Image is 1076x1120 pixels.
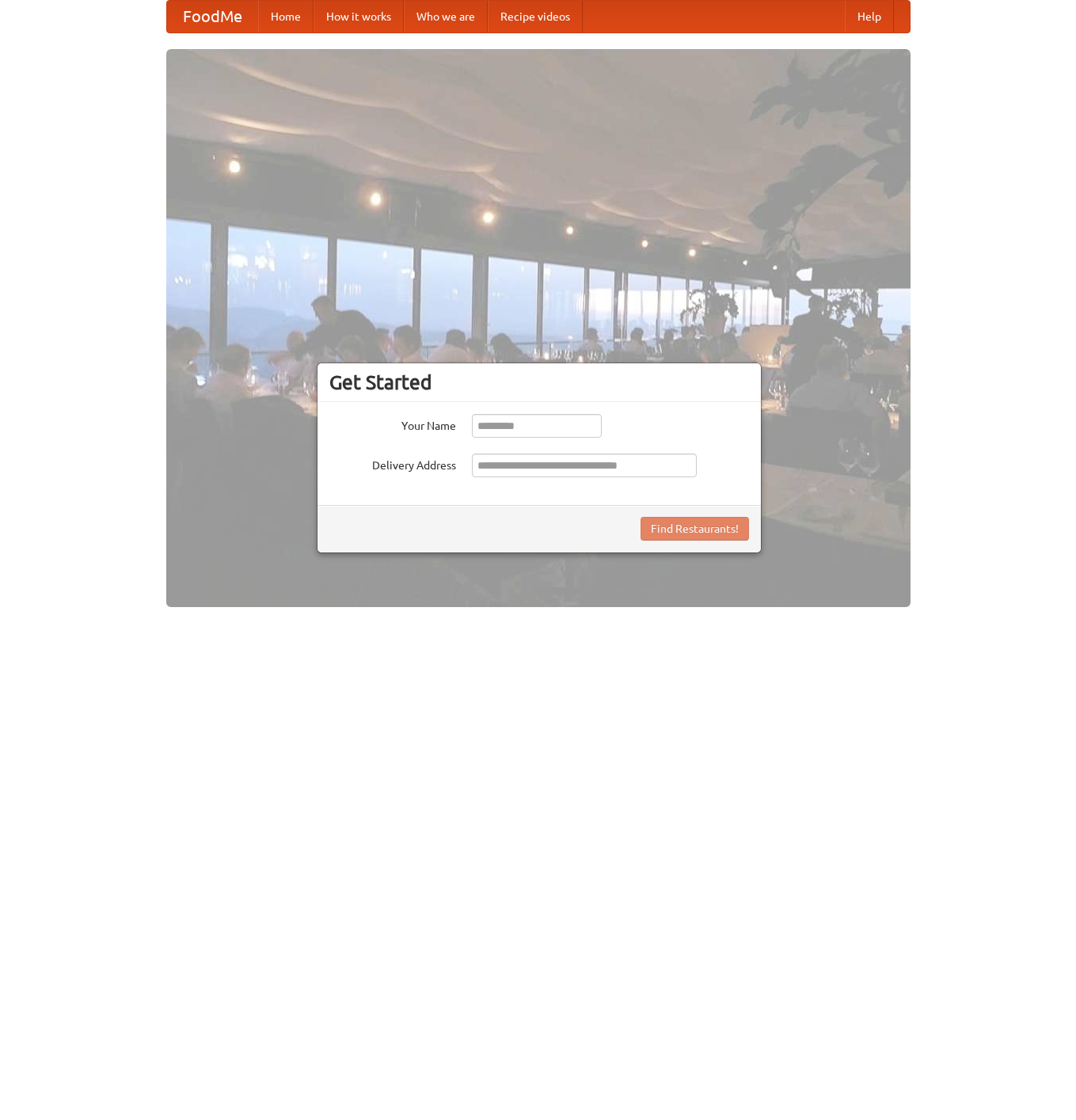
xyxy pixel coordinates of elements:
[641,517,749,541] button: Find Restaurants!
[404,1,488,32] a: Who we are
[329,414,456,434] label: Your Name
[329,454,456,473] label: Delivery Address
[845,1,894,32] a: Help
[329,370,749,394] h3: Get Started
[167,1,258,32] a: FoodMe
[258,1,314,32] a: Home
[488,1,583,32] a: Recipe videos
[314,1,404,32] a: How it works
